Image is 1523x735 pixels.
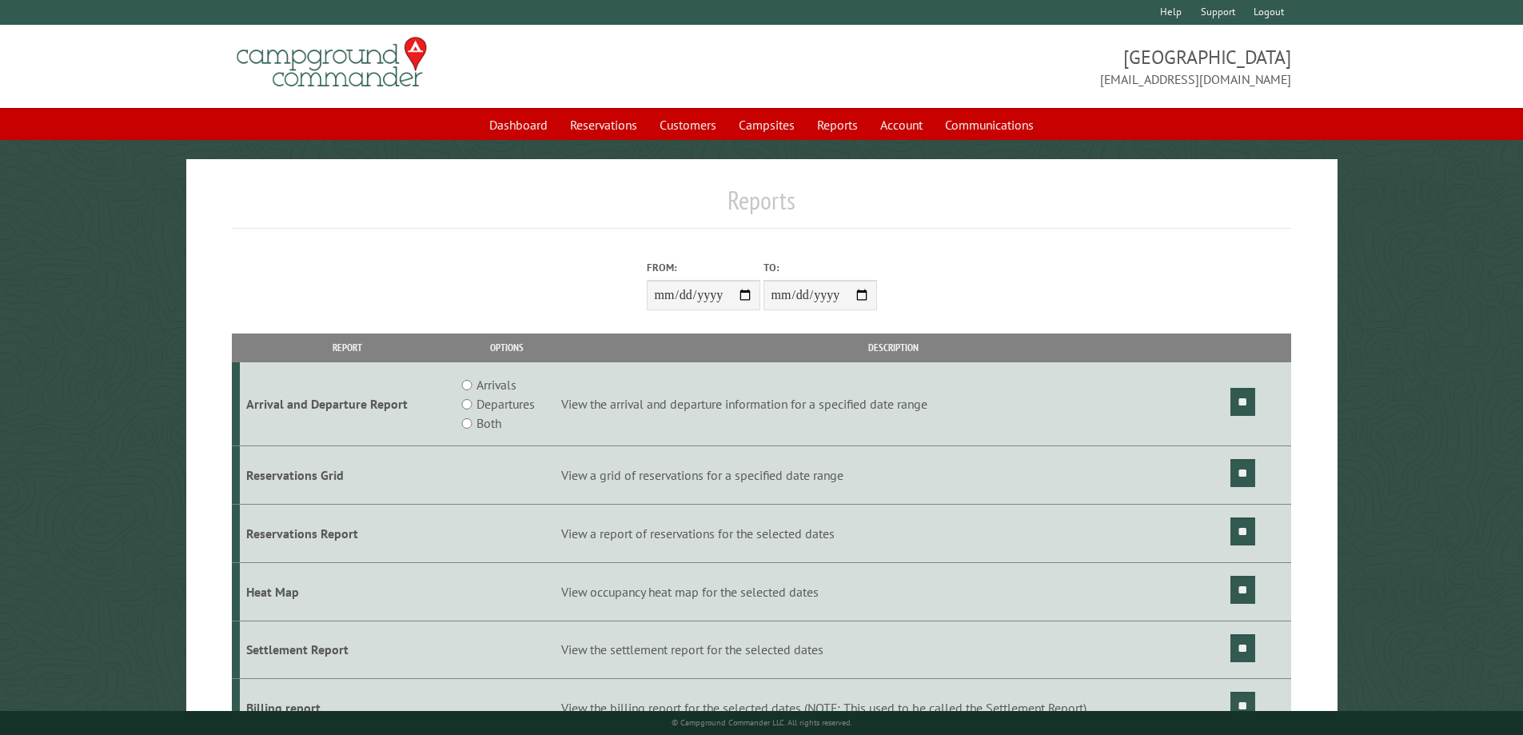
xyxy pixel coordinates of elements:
[559,562,1228,621] td: View occupancy heat map for the selected dates
[232,31,432,94] img: Campground Commander
[935,110,1043,140] a: Communications
[559,362,1228,446] td: View the arrival and departure information for a specified date range
[476,394,535,413] label: Departures
[240,562,455,621] td: Heat Map
[672,717,852,728] small: © Campground Commander LLC. All rights reserved.
[647,260,760,275] label: From:
[240,334,455,362] th: Report
[476,413,501,433] label: Both
[729,110,804,140] a: Campsites
[807,110,867,140] a: Reports
[559,446,1228,505] td: View a grid of reservations for a specified date range
[240,621,455,679] td: Settlement Report
[762,44,1292,89] span: [GEOGRAPHIC_DATA] [EMAIL_ADDRESS][DOMAIN_NAME]
[480,110,557,140] a: Dashboard
[559,334,1228,362] th: Description
[763,260,877,275] label: To:
[476,375,516,394] label: Arrivals
[240,362,455,446] td: Arrival and Departure Report
[454,334,558,362] th: Options
[871,110,932,140] a: Account
[559,621,1228,679] td: View the settlement report for the selected dates
[232,185,1292,229] h1: Reports
[240,446,455,505] td: Reservations Grid
[240,504,455,562] td: Reservations Report
[650,110,726,140] a: Customers
[559,504,1228,562] td: View a report of reservations for the selected dates
[560,110,647,140] a: Reservations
